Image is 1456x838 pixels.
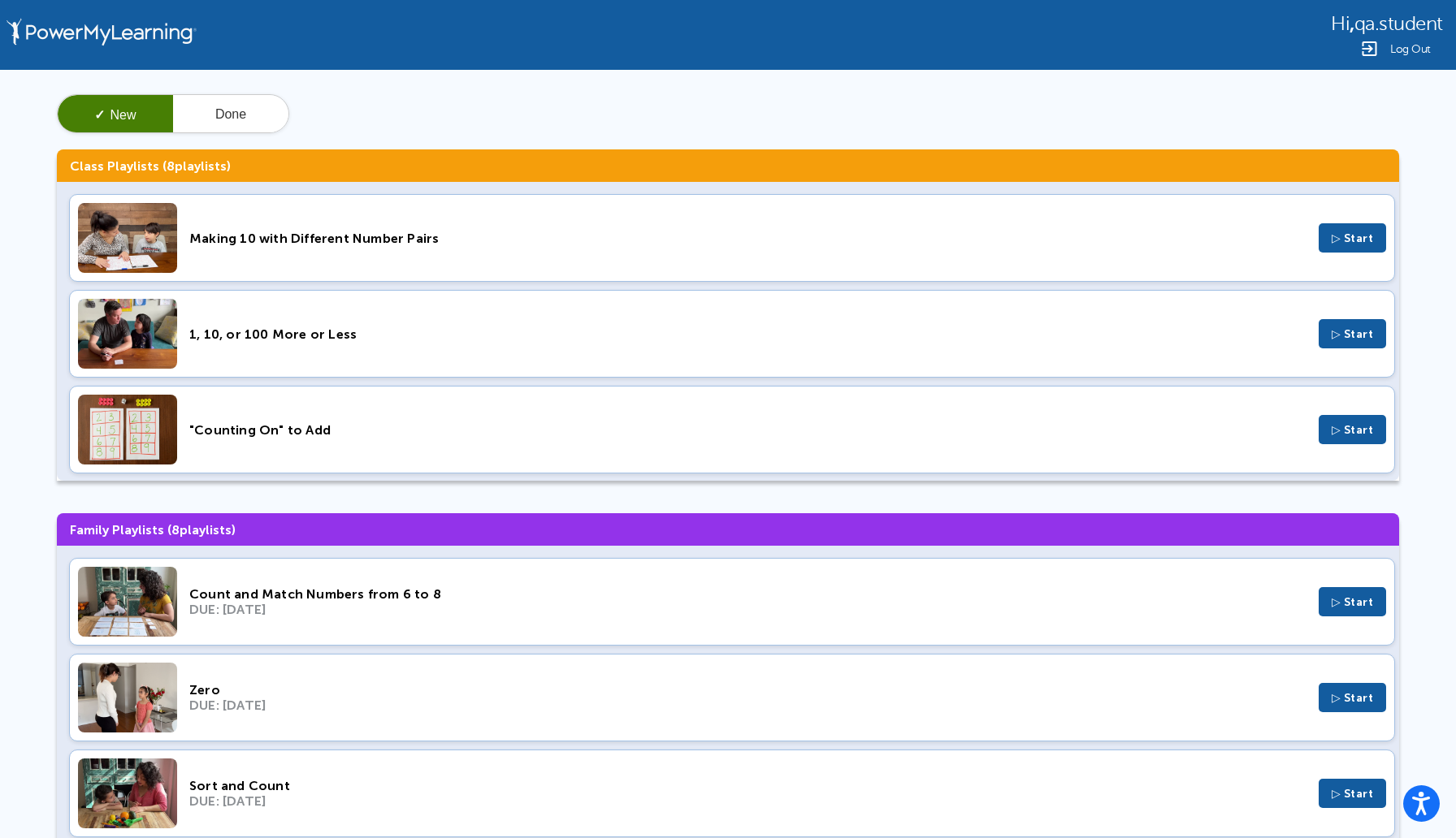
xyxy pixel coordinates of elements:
img: Thumbnail [78,299,177,369]
span: qa.student [1354,13,1443,35]
div: Making 10 with Different Number Pairs [189,231,1306,246]
div: Count and Match Numbers from 6 to 8 [189,586,1306,602]
span: 8 [167,158,175,174]
span: ▷ Start [1332,787,1374,801]
div: Zero [189,682,1306,698]
button: ▷ Start [1319,223,1387,253]
div: "Counting On" to Add [189,422,1306,438]
h3: Class Playlists ( playlists) [57,149,1399,182]
div: DUE: [DATE] [189,602,1306,617]
button: ▷ Start [1319,319,1387,348]
iframe: Chat [1387,765,1444,826]
span: ▷ Start [1332,327,1374,341]
span: Log Out [1390,43,1431,55]
button: ▷ Start [1319,587,1387,616]
button: ▷ Start [1319,779,1387,808]
span: ✓ [94,108,105,122]
img: Thumbnail [78,567,177,637]
span: ▷ Start [1332,423,1374,437]
div: , [1331,11,1443,35]
div: DUE: [DATE] [189,698,1306,713]
img: Thumbnail [78,663,177,732]
h3: Family Playlists ( playlists) [57,513,1399,546]
span: Hi [1331,13,1350,35]
div: 1, 10, or 100 More or Less [189,326,1306,342]
button: ✓New [58,95,173,134]
button: ▷ Start [1319,415,1387,444]
button: Done [173,95,288,134]
span: ▷ Start [1332,691,1374,705]
div: DUE: [DATE] [189,793,1306,809]
button: ▷ Start [1319,683,1387,712]
img: Thumbnail [78,203,177,273]
span: 8 [171,522,180,538]
div: Sort and Count [189,778,1306,793]
img: Thumbnail [78,758,177,828]
img: Logout Icon [1359,39,1379,58]
span: ▷ Start [1332,595,1374,609]
span: ▷ Start [1332,231,1374,245]
img: Thumbnail [78,395,177,464]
